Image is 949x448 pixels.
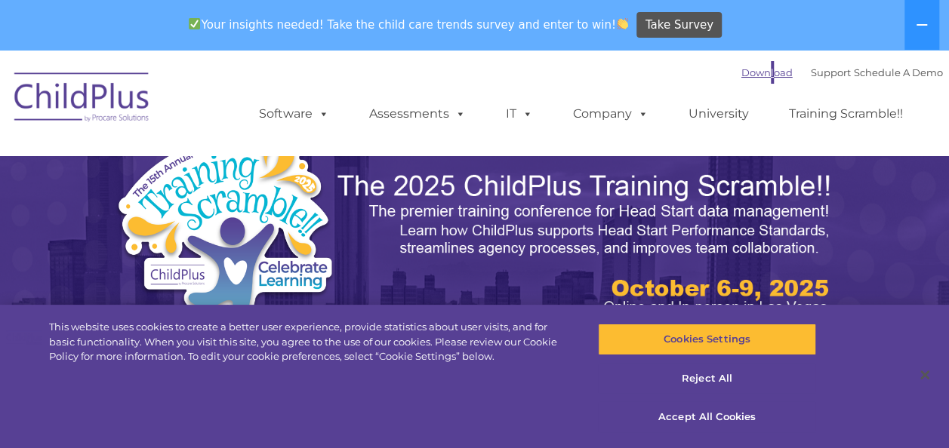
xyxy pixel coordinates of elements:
[741,66,793,78] a: Download
[908,358,941,391] button: Close
[189,18,200,29] img: ✅
[558,99,664,129] a: Company
[598,401,816,433] button: Accept All Cookies
[49,320,569,364] div: This website uses cookies to create a better user experience, provide statistics about user visit...
[598,363,816,394] button: Reject All
[636,12,722,38] a: Take Survey
[183,10,635,39] span: Your insights needed! Take the child care trends survey and enter to win!
[244,99,344,129] a: Software
[210,161,274,173] span: Phone number
[598,324,816,355] button: Cookies Settings
[854,66,943,78] a: Schedule A Demo
[646,12,713,38] span: Take Survey
[7,62,158,137] img: ChildPlus by Procare Solutions
[210,100,256,111] span: Last name
[774,99,918,129] a: Training Scramble!!
[673,99,764,129] a: University
[741,66,943,78] font: |
[491,99,548,129] a: IT
[617,18,628,29] img: 👏
[354,99,481,129] a: Assessments
[811,66,851,78] a: Support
